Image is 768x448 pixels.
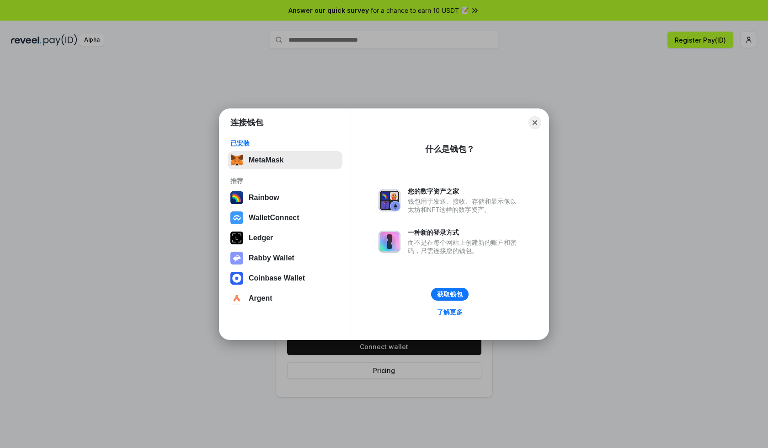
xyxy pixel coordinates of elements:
[228,209,342,227] button: WalletConnect
[230,252,243,264] img: svg+xml,%3Csvg%20xmlns%3D%22http%3A%2F%2Fwww.w3.org%2F2000%2Fsvg%22%20fill%3D%22none%22%20viewBox...
[249,194,279,202] div: Rainbow
[228,289,342,308] button: Argent
[408,187,521,195] div: 您的数字资产之家
[230,117,263,128] h1: 连接钱包
[228,249,342,267] button: Rabby Wallet
[379,231,400,253] img: svg+xml,%3Csvg%20xmlns%3D%22http%3A%2F%2Fwww.w3.org%2F2000%2Fsvg%22%20fill%3D%22none%22%20viewBox...
[230,272,243,285] img: svg+xml,%3Csvg%20width%3D%2228%22%20height%3D%2228%22%20viewBox%3D%220%200%2028%2028%22%20fill%3D...
[230,232,243,244] img: svg+xml,%3Csvg%20xmlns%3D%22http%3A%2F%2Fwww.w3.org%2F2000%2Fsvg%22%20width%3D%2228%22%20height%3...
[379,189,400,211] img: svg+xml,%3Csvg%20xmlns%3D%22http%3A%2F%2Fwww.w3.org%2F2000%2Fsvg%22%20fill%3D%22none%22%20viewBox...
[228,229,342,247] button: Ledger
[408,228,521,237] div: 一种新的登录方式
[228,269,342,287] button: Coinbase Wallet
[408,238,521,255] div: 而不是在每个网站上创建新的账户和密码，只需连接您的钱包。
[431,288,469,301] button: 获取钱包
[249,294,272,302] div: Argent
[230,211,243,224] img: svg+xml,%3Csvg%20width%3D%2228%22%20height%3D%2228%22%20viewBox%3D%220%200%2028%2028%22%20fill%3D...
[249,214,299,222] div: WalletConnect
[437,308,463,316] div: 了解更多
[432,306,468,318] a: 了解更多
[425,144,475,155] div: 什么是钱包？
[528,116,541,129] button: Close
[228,151,342,169] button: MetaMask
[249,274,305,282] div: Coinbase Wallet
[228,189,342,207] button: Rainbow
[249,254,294,262] div: Rabby Wallet
[230,191,243,204] img: svg+xml,%3Csvg%20width%3D%22120%22%20height%3D%22120%22%20viewBox%3D%220%200%20120%20120%22%20fil...
[230,292,243,305] img: svg+xml,%3Csvg%20width%3D%2228%22%20height%3D%2228%22%20viewBox%3D%220%200%2028%2028%22%20fill%3D...
[249,234,273,242] div: Ledger
[408,197,521,214] div: 钱包用于发送、接收、存储和显示像以太坊和NFT这样的数字资产。
[230,177,340,185] div: 推荐
[437,290,463,298] div: 获取钱包
[249,156,283,164] div: MetaMask
[230,139,340,147] div: 已安装
[230,154,243,167] img: svg+xml,%3Csvg%20fill%3D%22none%22%20height%3D%2233%22%20viewBox%3D%220%200%2035%2033%22%20width%...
